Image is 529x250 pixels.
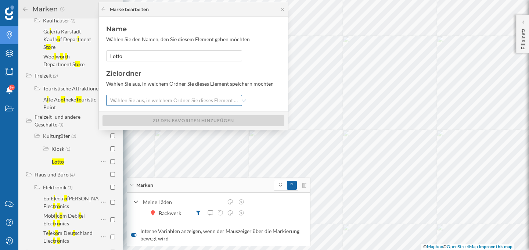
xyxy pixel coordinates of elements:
div: © © [421,244,514,250]
label: Interne Variablen anzeigen, wenn der Mauszeiger über die Markierung bewegt wird [131,228,306,242]
div: o [57,36,60,42]
div: Woo [43,53,54,60]
span: (4) [70,171,75,178]
div: eria Karstadt Kaufh [43,28,81,42]
div: ectr [55,195,64,201]
div: t [53,238,55,244]
div: Backwerk [159,209,185,217]
span: (2) [71,17,75,24]
div: l [50,28,51,35]
div: o [57,220,60,226]
div: Marke bearbeiten [110,6,149,13]
div: te Ap [48,96,61,103]
span: (3) [58,121,63,128]
p: Filialnetz [519,26,527,50]
span: Marken [136,182,153,189]
div: t [73,230,75,236]
span: 9+ [10,84,14,91]
span: (2) [53,72,58,79]
div: ek [50,230,55,236]
span: Support [15,5,42,12]
div: r [63,53,65,60]
div: l [54,53,56,60]
span: Wählen Sie aus, in welchem Ordner Sie dieses Element speichern möchten [110,97,238,104]
div: to [46,44,51,50]
div: Touristische Attraktionen [43,85,101,92]
div: Freizeit- und andere Geschäfte [35,114,80,128]
div: t [79,213,81,219]
div: Mobi [43,213,55,219]
input: Z.B. Attraktoren [106,50,242,61]
div: r [55,203,57,209]
span: (2) [71,133,76,139]
div: [PERSON_NAME] [67,195,108,201]
div: o [60,53,63,60]
div: Lotto [52,158,64,165]
div: t [78,36,79,42]
div: A [43,96,47,103]
h2: Marken [29,3,60,15]
a: Improve this map [479,244,512,249]
div: ot [61,96,65,103]
div: o [55,230,58,236]
div: heke [65,96,76,103]
div: r [55,238,57,244]
div: f Depar [60,36,78,42]
a: Mapbox [427,244,443,249]
img: Geoblink Logo [5,6,14,20]
div: t [53,203,55,209]
div: Wählen Sie den Namen, den Sie diesem Element geben möchten [106,36,281,43]
span: (1) [65,146,70,152]
div: To [76,96,82,103]
div: nics [60,238,69,244]
div: Ga [43,28,50,35]
div: t [65,53,67,60]
div: r [55,220,57,226]
div: Freizeit [35,72,52,79]
div: re [51,44,55,50]
div: l [54,195,55,201]
div: Kiosk [51,146,64,152]
div: l [55,213,57,219]
div: Elektronik [43,184,66,190]
div: m Deu [58,230,73,236]
div: nics [60,203,69,209]
div: Kaufhäuser [43,17,69,24]
div: o [60,213,62,219]
div: to [75,61,80,67]
div: Zielordner [106,69,281,78]
div: o [57,238,60,244]
div: l [48,230,50,236]
div: w [56,53,60,60]
div: Meine Läden [143,198,223,206]
div: re [80,61,84,67]
div: Te [43,230,48,236]
div: c [57,213,60,219]
a: OpenStreetMap [447,244,478,249]
div: o [57,203,60,209]
div: Wählen Sie aus, in welchem Ordner Sie dieses Element speichern möchten [106,80,281,87]
div: Kulturgüter [43,133,70,139]
div: o [64,195,67,201]
div: l [47,96,48,103]
span: (3) [68,184,72,190]
div: Name [106,24,281,34]
div: nics [60,220,69,226]
div: Ep:E [43,195,54,201]
div: Haus und Büro [35,171,69,178]
div: m Debi [62,213,79,219]
div: t [53,220,55,226]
